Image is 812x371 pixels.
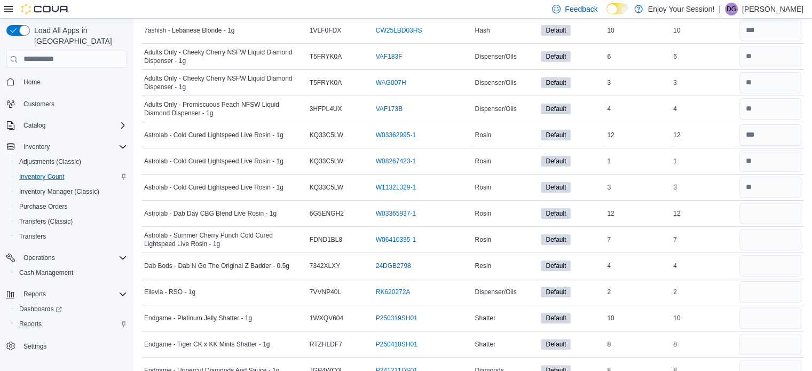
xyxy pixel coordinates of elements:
[671,338,737,351] div: 8
[11,169,131,184] button: Inventory Count
[310,157,343,165] span: KQ33C5LW
[15,303,66,315] a: Dashboards
[23,290,46,298] span: Reports
[475,105,516,113] span: Dispenser/Oils
[546,287,566,297] span: Default
[475,157,491,165] span: Rosin
[475,209,491,218] span: Rosin
[727,3,736,15] span: DG
[310,262,340,270] span: 7342XLXY
[19,288,50,301] button: Reports
[23,254,55,262] span: Operations
[671,50,737,63] div: 6
[19,320,42,328] span: Reports
[144,262,289,270] span: Dab Bods - Dab N Go The Original Z Badder - 0.5g
[376,340,417,349] a: P250418SH01
[144,314,252,322] span: Endgame - Platinum Jelly Shatter - 1g
[144,74,305,91] span: Adults Only - Cheeky Cherry NSFW Liquid Diamond Dispenser - 1g
[15,200,127,213] span: Purchase Orders
[671,181,737,194] div: 3
[546,261,566,271] span: Default
[376,157,416,165] a: W08267423-1
[541,156,571,167] span: Default
[19,187,99,196] span: Inventory Manager (Classic)
[541,261,571,271] span: Default
[475,183,491,192] span: Rosin
[546,52,566,61] span: Default
[15,266,77,279] a: Cash Management
[605,129,671,141] div: 12
[19,340,51,353] a: Settings
[11,229,131,244] button: Transfers
[475,131,491,139] span: Rosin
[11,184,131,199] button: Inventory Manager (Classic)
[11,317,131,331] button: Reports
[30,25,127,46] span: Load All Apps in [GEOGRAPHIC_DATA]
[11,214,131,229] button: Transfers (Classic)
[19,172,65,181] span: Inventory Count
[19,98,59,110] a: Customers
[541,25,571,36] span: Default
[671,312,737,325] div: 10
[19,119,50,132] button: Catalog
[2,338,131,353] button: Settings
[605,24,671,37] div: 10
[19,251,59,264] button: Operations
[546,313,566,323] span: Default
[19,75,127,89] span: Home
[15,318,127,330] span: Reports
[310,52,342,61] span: T5FRYK0A
[605,338,671,351] div: 8
[21,4,69,14] img: Cova
[376,288,411,296] a: RK620272A
[546,78,566,88] span: Default
[15,230,50,243] a: Transfers
[19,305,62,313] span: Dashboards
[15,318,46,330] a: Reports
[376,262,411,270] a: 24DGB2798
[376,131,416,139] a: W03362995-1
[15,303,127,315] span: Dashboards
[475,26,490,35] span: Hash
[376,183,416,192] a: W11321329-1
[19,119,127,132] span: Catalog
[23,121,45,130] span: Catalog
[19,76,45,89] a: Home
[15,170,69,183] a: Inventory Count
[541,339,571,350] span: Default
[541,208,571,219] span: Default
[541,234,571,245] span: Default
[541,51,571,62] span: Default
[605,233,671,246] div: 7
[541,182,571,193] span: Default
[310,288,341,296] span: 7VVNP40L
[742,3,803,15] p: [PERSON_NAME]
[546,183,566,192] span: Default
[605,102,671,115] div: 4
[144,100,305,117] span: Adults Only - Promiscuous Peach NFSW Liquid Diamond Dispenser - 1g
[475,288,516,296] span: Dispenser/Oils
[376,105,403,113] a: VAF173B
[605,50,671,63] div: 6
[475,262,491,270] span: Resin
[15,185,104,198] a: Inventory Manager (Classic)
[376,26,422,35] a: CW25LBD03HS
[376,52,403,61] a: VAF183F
[19,269,73,277] span: Cash Management
[606,3,629,14] input: Dark Mode
[546,156,566,166] span: Default
[15,185,127,198] span: Inventory Manager (Classic)
[565,4,597,14] span: Feedback
[19,251,127,264] span: Operations
[23,78,41,86] span: Home
[310,78,342,87] span: T5FRYK0A
[376,314,417,322] a: P250319SH01
[475,52,516,61] span: Dispenser/Oils
[19,232,46,241] span: Transfers
[605,76,671,89] div: 3
[15,200,72,213] a: Purchase Orders
[15,170,127,183] span: Inventory Count
[671,76,737,89] div: 3
[605,181,671,194] div: 3
[15,215,77,228] a: Transfers (Classic)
